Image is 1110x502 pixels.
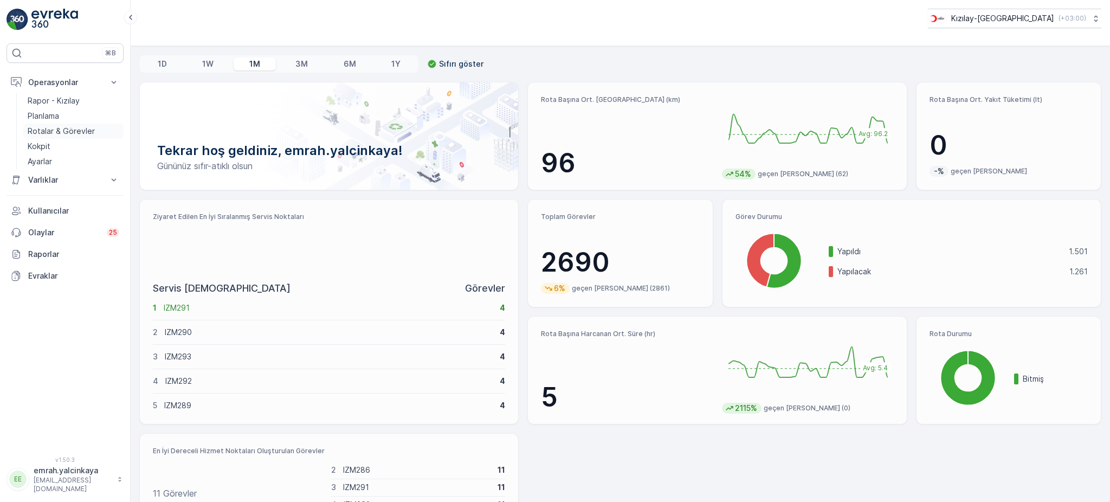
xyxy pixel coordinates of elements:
p: Rotalar & Görevler [28,126,95,137]
p: Kullanıcılar [28,205,119,216]
p: Operasyonlar [28,77,102,88]
p: geçen [PERSON_NAME] [951,167,1027,176]
p: Sıfırı göster [439,59,483,69]
div: EE [9,471,27,488]
p: -% [933,166,945,177]
img: logo_light-DOdMpM7g.png [31,9,78,30]
p: 1Y [391,59,401,69]
p: 4 [500,303,505,313]
p: 4 [500,327,505,338]
p: Rota Başına Harcanan Ort. Süre (hr) [541,330,713,338]
p: 6M [344,59,356,69]
p: Kızılay-[GEOGRAPHIC_DATA] [951,13,1054,24]
p: 1 [153,303,157,313]
p: Toplam Görevler [541,213,699,221]
a: Ayarlar [23,154,124,169]
p: 4 [500,376,505,387]
p: IZM292 [165,376,493,387]
p: 3M [295,59,308,69]
p: Olaylar [28,227,100,238]
p: 25 [109,228,117,237]
p: 2 [153,327,158,338]
a: Kokpit [23,139,124,154]
p: 96 [541,147,713,179]
p: IZM291 [164,303,493,313]
p: Ziyaret Edilen En İyi Sıralanmış Servis Noktaları [153,213,505,221]
p: ( +03:00 ) [1059,14,1086,23]
a: Olaylar25 [7,222,124,243]
p: 4 [153,376,158,387]
p: 2690 [541,246,699,279]
p: Yapıldı [837,246,1062,257]
p: En İyi Dereceli Hizmet Noktaları Oluşturulan Görevler [153,447,505,455]
p: IZM293 [165,351,493,362]
p: Planlama [28,111,59,121]
p: [EMAIL_ADDRESS][DOMAIN_NAME] [34,476,112,493]
a: Kullanıcılar [7,200,124,222]
p: Bitmiş [1023,374,1088,384]
span: v 1.50.3 [7,456,124,463]
p: 5 [541,381,713,414]
p: geçen [PERSON_NAME] (0) [764,404,850,413]
button: Kızılay-[GEOGRAPHIC_DATA](+03:00) [928,9,1101,28]
p: Görev Durumu [735,213,1088,221]
button: EEemrah.yalcinkaya[EMAIL_ADDRESS][DOMAIN_NAME] [7,465,124,493]
p: Görevler [465,281,505,296]
p: 11 [498,482,505,493]
p: 3 [153,351,158,362]
p: Gününüz sıfır-atıklı olsun [157,159,501,172]
p: 4 [500,351,505,362]
p: 6% [553,283,566,294]
p: Evraklar [28,271,119,281]
img: k%C4%B1z%C4%B1lay_jywRncg.png [928,12,947,24]
p: 2115% [734,403,758,414]
p: Rapor - Kızılay [28,95,80,106]
p: 1W [202,59,214,69]
p: 1M [249,59,260,69]
p: 54% [734,169,752,179]
p: 3 [331,482,336,493]
p: Rota Durumu [930,330,1088,338]
p: emrah.yalcinkaya [34,465,112,476]
a: Raporlar [7,243,124,265]
p: IZM289 [164,400,493,411]
a: Rotalar & Görevler [23,124,124,139]
p: 11 Görevler [153,487,197,500]
p: Yapılacak [837,266,1062,277]
button: Operasyonlar [7,72,124,93]
p: 5 [153,400,157,411]
a: Rapor - Kızılay [23,93,124,108]
p: 0 [930,129,1088,162]
p: Servis [DEMOGRAPHIC_DATA] [153,281,291,296]
p: Varlıklar [28,175,102,185]
p: 1D [158,59,167,69]
p: 1.261 [1069,266,1088,277]
p: Rota Başına Ort. [GEOGRAPHIC_DATA] (km) [541,95,713,104]
p: Tekrar hoş geldiniz, emrah.yalcinkaya! [157,142,501,159]
p: 1.501 [1069,246,1088,257]
p: Kokpit [28,141,50,152]
p: 11 [498,465,505,475]
p: geçen [PERSON_NAME] (2861) [572,284,670,293]
p: geçen [PERSON_NAME] (62) [758,170,848,178]
p: Rota Başına Ort. Yakıt Tüketimi (lt) [930,95,1088,104]
p: Raporlar [28,249,119,260]
p: 4 [500,400,505,411]
a: Evraklar [7,265,124,287]
p: IZM286 [343,465,491,475]
p: ⌘B [105,49,116,57]
a: Planlama [23,108,124,124]
p: IZM291 [343,482,491,493]
button: Varlıklar [7,169,124,191]
p: 2 [331,465,336,475]
p: IZM290 [165,327,493,338]
img: logo [7,9,28,30]
p: Ayarlar [28,156,52,167]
